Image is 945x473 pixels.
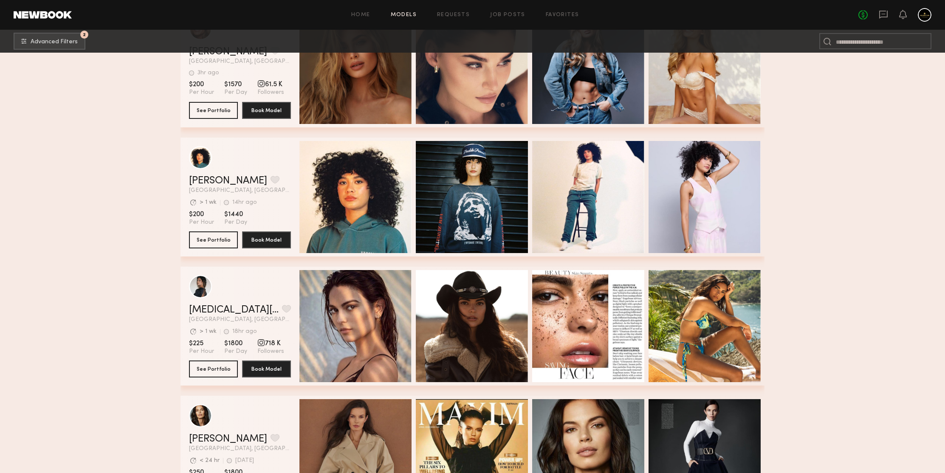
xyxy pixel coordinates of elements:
[546,12,579,18] a: Favorites
[189,317,291,323] span: [GEOGRAPHIC_DATA], [GEOGRAPHIC_DATA]
[224,348,247,355] span: Per Day
[189,188,291,194] span: [GEOGRAPHIC_DATA], [GEOGRAPHIC_DATA]
[257,339,284,348] span: 718 K
[189,89,214,96] span: Per Hour
[189,348,214,355] span: Per Hour
[224,219,247,226] span: Per Day
[197,70,219,76] div: 3hr ago
[437,12,470,18] a: Requests
[200,458,220,464] div: < 24 hr
[189,219,214,226] span: Per Hour
[257,348,284,355] span: Followers
[189,176,267,186] a: [PERSON_NAME]
[14,33,85,50] button: 2Advanced Filters
[391,12,417,18] a: Models
[232,200,257,206] div: 14hr ago
[224,210,247,219] span: $1440
[490,12,525,18] a: Job Posts
[224,89,247,96] span: Per Day
[235,458,254,464] div: [DATE]
[189,446,291,452] span: [GEOGRAPHIC_DATA], [GEOGRAPHIC_DATA]
[189,210,214,219] span: $200
[257,89,284,96] span: Followers
[189,305,279,315] a: [MEDICAL_DATA][PERSON_NAME]
[242,360,291,377] button: Book Model
[351,12,370,18] a: Home
[232,329,257,335] div: 18hr ago
[224,339,247,348] span: $1800
[189,59,291,65] span: [GEOGRAPHIC_DATA], [GEOGRAPHIC_DATA]
[83,33,86,37] span: 2
[242,231,291,248] button: Book Model
[189,360,238,377] button: See Portfolio
[242,102,291,119] button: Book Model
[224,80,247,89] span: $1570
[189,434,267,444] a: [PERSON_NAME]
[257,80,284,89] span: 61.5 K
[189,80,214,89] span: $200
[200,200,217,206] div: > 1 wk
[31,39,78,45] span: Advanced Filters
[200,329,217,335] div: > 1 wk
[189,231,238,248] button: See Portfolio
[189,102,238,119] button: See Portfolio
[189,339,214,348] span: $225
